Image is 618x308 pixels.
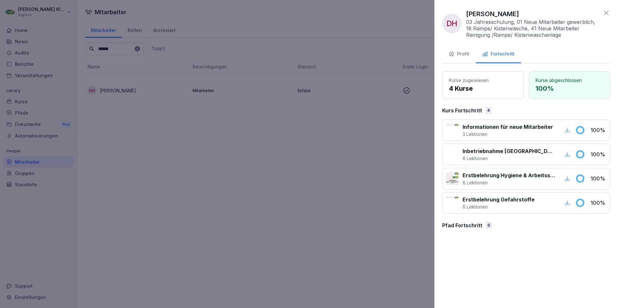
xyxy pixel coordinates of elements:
p: Kurse zugewiesen [449,77,517,84]
p: 3 Lektionen [463,131,553,138]
div: 0 [485,222,492,229]
div: Fortschritt [482,50,515,58]
div: Profil [449,50,469,58]
div: 4 [485,107,492,114]
p: 100 % [591,150,607,158]
p: 100 % [591,126,607,134]
p: 100 % [591,175,607,182]
p: 03 Jahresschulung, 01 Neue Mitarbeiter gewerblich, 18 Rampe/ Kistenwäsche, 41 Neue Mitarbeiter Re... [466,19,599,38]
p: 6 Lektionen [463,155,555,162]
p: 100 % [536,84,603,93]
p: Kurse abgeschlossen [536,77,603,84]
p: Inbetriebnahme [GEOGRAPHIC_DATA] [463,147,555,155]
button: Profil [442,46,476,63]
p: 8 Lektionen [463,179,555,186]
p: Erstbelehrung Gefahrstoffe [463,196,535,203]
p: 4 Kurse [449,84,517,93]
button: Fortschritt [476,46,521,63]
p: 100 % [591,199,607,207]
div: DH [442,14,462,33]
p: Erstbelehrung Hygiene & Arbeitssicherheit [463,171,555,179]
p: Kurs Fortschritt [442,107,482,114]
p: 6 Lektionen [463,203,535,210]
p: Pfad Fortschritt [442,221,482,229]
p: Informationen für neue Mitarbeiter [463,123,553,131]
p: [PERSON_NAME] [466,9,519,19]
